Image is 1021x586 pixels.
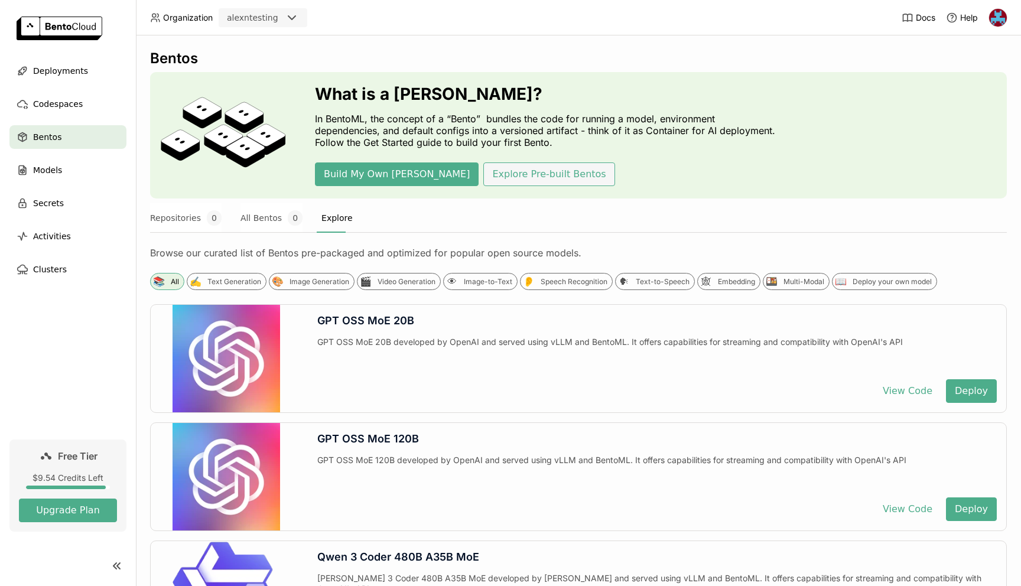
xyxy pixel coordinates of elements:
[288,210,303,226] span: 0
[33,196,64,210] span: Secrets
[187,273,266,290] div: ✍️Text Generation
[697,273,760,290] div: 🕸Embedding
[317,432,997,445] div: GPT OSS MoE 120B
[946,379,997,403] button: Deploy
[357,273,441,290] div: 🎬Video Generation
[173,305,280,412] img: GPT OSS MoE 20B
[240,203,303,233] button: All Bentos
[615,273,695,290] div: 🗣Text-to-Speech
[150,247,1007,259] div: Browse our curated list of Bentos pre-packaged and optimized for popular open source models.
[315,84,782,103] h3: What is a [PERSON_NAME]?
[763,273,830,290] div: 🍱Multi-Modal
[160,96,287,174] img: cover onboarding
[946,497,997,521] button: Deploy
[290,277,349,287] div: Image Generation
[832,273,937,290] div: 📖Deploy your own model
[58,450,97,462] span: Free Tier
[317,551,997,564] div: Qwen 3 Coder 480B A35B MoE
[315,113,782,148] p: In BentoML, the concept of a “Bento” bundles the code for running a model, environment dependenci...
[317,314,997,327] div: GPT OSS MoE 20B
[9,92,126,116] a: Codespaces
[17,17,102,40] img: logo
[227,12,278,24] div: alexntesting
[464,277,512,287] div: Image-to-Text
[874,497,941,521] button: View Code
[33,262,67,276] span: Clusters
[33,229,71,243] span: Activities
[834,275,847,288] div: 📖
[718,277,755,287] div: Embedding
[279,12,281,24] input: Selected alexntesting.
[171,277,179,287] div: All
[317,455,997,488] div: GPT OSS MoE 120B developed by OpenAI and served using vLLM and BentoML. It offers capabilities fo...
[317,337,997,370] div: GPT OSS MoE 20B developed by OpenAI and served using vLLM and BentoML. It offers capabilities for...
[33,130,61,144] span: Bentos
[989,9,1007,27] img: Alex Nikitin
[946,12,978,24] div: Help
[522,275,535,288] div: 👂
[189,275,201,288] div: ✍️
[902,12,935,24] a: Docs
[446,275,458,288] div: 👁
[700,275,712,288] div: 🕸
[874,379,941,403] button: View Code
[483,162,614,186] button: Explore Pre-built Bentos
[315,162,479,186] button: Build My Own [PERSON_NAME]
[853,277,932,287] div: Deploy your own model
[378,277,435,287] div: Video Generation
[636,277,690,287] div: Text-to-Speech
[19,499,117,522] button: Upgrade Plan
[765,275,778,288] div: 🍱
[33,163,62,177] span: Models
[9,125,126,149] a: Bentos
[443,273,518,290] div: 👁Image-to-Text
[207,277,261,287] div: Text Generation
[150,50,1007,67] div: Bentos
[33,97,83,111] span: Codespaces
[152,275,165,288] div: 📚
[520,273,613,290] div: 👂Speech Recognition
[960,12,978,23] span: Help
[9,59,126,83] a: Deployments
[783,277,824,287] div: Multi-Modal
[916,12,935,23] span: Docs
[173,423,280,530] img: GPT OSS MoE 120B
[9,191,126,215] a: Secrets
[269,273,355,290] div: 🎨Image Generation
[9,439,126,532] a: Free Tier$9.54 Credits LeftUpgrade Plan
[541,277,607,287] div: Speech Recognition
[150,273,184,290] div: 📚All
[359,275,372,288] div: 🎬
[617,275,630,288] div: 🗣
[321,203,353,233] button: Explore
[163,12,213,23] span: Organization
[33,64,88,78] span: Deployments
[150,203,222,233] button: Repositories
[9,258,126,281] a: Clusters
[9,224,126,248] a: Activities
[207,210,222,226] span: 0
[271,275,284,288] div: 🎨
[9,158,126,182] a: Models
[19,473,117,483] div: $9.54 Credits Left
